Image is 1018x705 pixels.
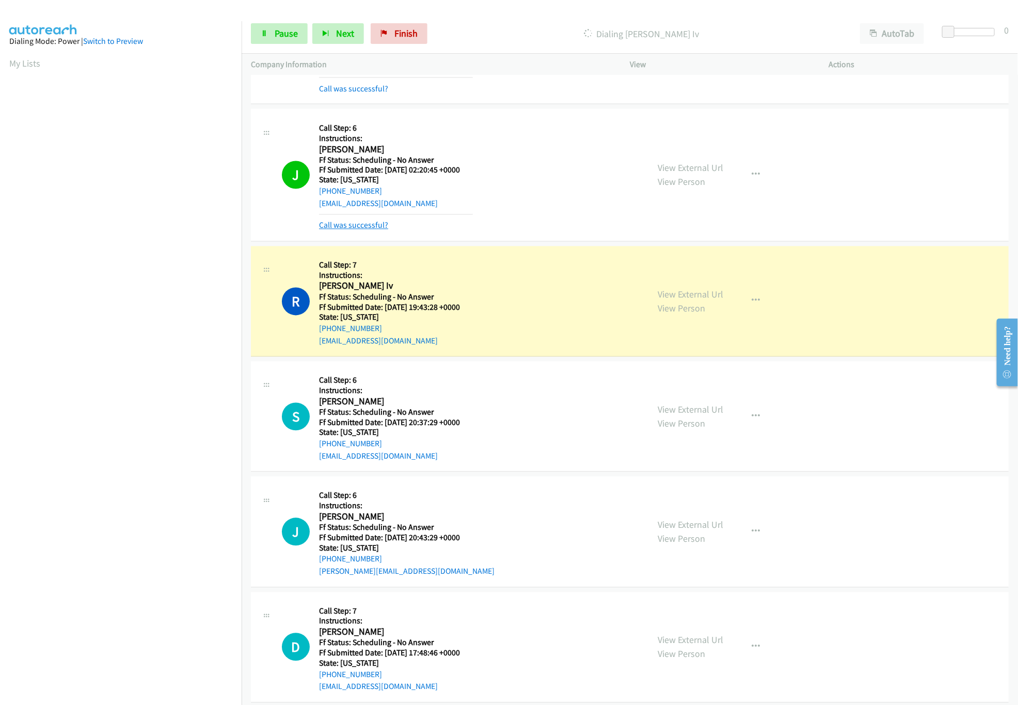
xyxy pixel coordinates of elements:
a: View Person [658,533,705,545]
h5: Ff Status: Scheduling - No Answer [319,523,495,533]
span: Pause [275,27,298,39]
h5: State: [US_STATE] [319,543,495,554]
h5: Ff Submitted Date: [DATE] 20:37:29 +0000 [319,418,473,428]
h2: [PERSON_NAME] [319,144,473,155]
button: Next [312,23,364,44]
a: View External Url [658,634,723,646]
h5: Ff Status: Scheduling - No Answer [319,638,473,648]
a: [EMAIL_ADDRESS][DOMAIN_NAME] [319,451,438,461]
div: Dialing Mode: Power | [9,35,232,48]
div: 0 [1004,23,1009,37]
h1: R [282,288,310,316]
div: The call is yet to be attempted [282,633,310,661]
h5: State: [US_STATE] [319,175,473,185]
a: View External Url [658,404,723,416]
div: The call is yet to be attempted [282,518,310,546]
p: View [630,58,810,71]
h5: Ff Submitted Date: [DATE] 02:20:45 +0000 [319,165,473,176]
a: View External Url [658,162,723,174]
a: Pause [251,23,308,44]
h5: Ff Status: Scheduling - No Answer [319,155,473,165]
h5: Call Step: 7 [319,260,473,271]
div: The call is yet to be attempted [282,403,310,431]
h5: Instructions: [319,501,495,511]
h5: Ff Submitted Date: [DATE] 19:43:28 +0000 [319,303,473,313]
h1: D [282,633,310,661]
a: View External Url [658,519,723,531]
a: [PHONE_NUMBER] [319,670,382,680]
a: View Person [658,176,705,188]
p: Actions [829,58,1009,71]
button: AutoTab [860,23,924,44]
a: View Person [658,303,705,315]
a: [EMAIL_ADDRESS][DOMAIN_NAME] [319,682,438,692]
a: View External Url [658,289,723,301]
h5: Call Step: 7 [319,606,473,617]
a: [PHONE_NUMBER] [319,554,382,564]
h5: Ff Submitted Date: [DATE] 20:43:29 +0000 [319,533,495,543]
a: View Person [658,648,705,660]
a: [PHONE_NUMBER] [319,439,382,449]
p: Dialing [PERSON_NAME] Iv [441,27,841,41]
a: Switch to Preview [83,36,143,46]
h5: Instructions: [319,386,473,396]
h2: [PERSON_NAME] Iv [319,280,473,292]
p: Company Information [251,58,611,71]
a: [PERSON_NAME][EMAIL_ADDRESS][DOMAIN_NAME] [319,567,495,576]
a: View Person [658,418,705,430]
h5: Ff Status: Scheduling - No Answer [319,292,473,303]
h5: Instructions: [319,133,473,144]
span: Finish [394,27,418,39]
h5: Call Step: 6 [319,375,473,386]
a: [PHONE_NUMBER] [319,324,382,334]
h5: Instructions: [319,271,473,281]
a: [EMAIL_ADDRESS][DOMAIN_NAME] [319,199,438,209]
h5: State: [US_STATE] [319,312,473,323]
h5: State: [US_STATE] [319,659,473,669]
iframe: Dialpad [9,80,242,570]
a: Call was successful? [319,84,388,93]
a: Call was successful? [319,221,388,230]
h1: J [282,161,310,189]
h5: Instructions: [319,616,473,626]
span: Next [336,27,354,39]
a: My Lists [9,57,40,69]
h1: J [282,518,310,546]
h2: [PERSON_NAME] [319,511,473,523]
h5: Call Step: 6 [319,491,495,501]
h5: Ff Submitted Date: [DATE] 17:48:46 +0000 [319,648,473,659]
h5: Call Step: 6 [319,123,473,133]
h2: [PERSON_NAME] [319,626,473,638]
h2: [PERSON_NAME] [319,396,473,408]
iframe: Resource Center [989,311,1018,394]
div: Delay between calls (in seconds) [947,28,995,36]
h5: Ff Status: Scheduling - No Answer [319,408,473,418]
h5: State: [US_STATE] [319,428,473,438]
a: Finish [371,23,427,44]
h1: S [282,403,310,431]
a: [PHONE_NUMBER] [319,186,382,196]
a: [EMAIL_ADDRESS][DOMAIN_NAME] [319,336,438,346]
